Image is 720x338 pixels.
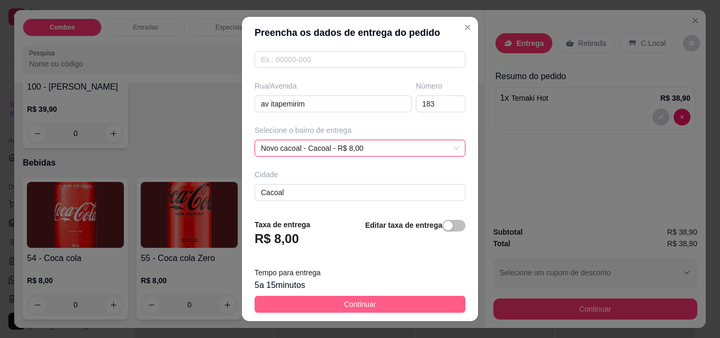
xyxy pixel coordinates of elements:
header: Preencha os dados de entrega do pedido [242,17,478,49]
span: Continuar [344,298,376,310]
input: Ex.: 44 [416,95,465,112]
span: Novo cacoal - Cacoal - R$ 8,00 [261,140,459,156]
input: Ex.: 00000-000 [255,51,465,68]
div: Número [416,81,465,91]
div: Rua/Avenida [255,81,412,91]
input: Ex.: Rua Oscar Freire [255,95,412,112]
button: Continuar [255,296,465,313]
span: Tempo para entrega [255,268,320,277]
div: 5 a 15 minutos [255,279,465,292]
div: Cidade [255,169,465,180]
button: Close [459,19,476,36]
div: Selecione o bairro de entrega [255,125,465,136]
h3: R$ 8,00 [255,230,299,247]
input: Ex.: Santo André [255,184,465,201]
strong: Editar taxa de entrega [365,221,442,229]
strong: Taxa de entrega [255,220,310,229]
